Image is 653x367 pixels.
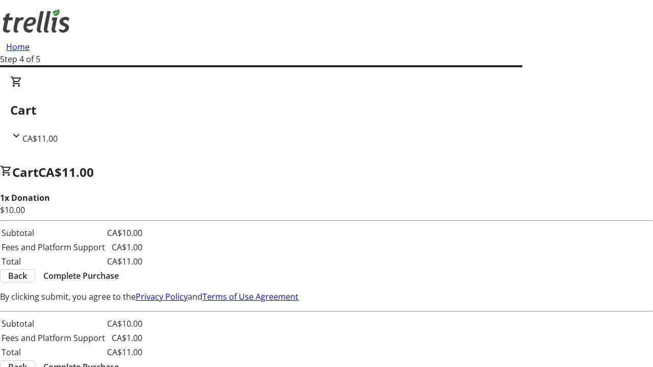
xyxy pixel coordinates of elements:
td: CA$10.00 [107,226,143,240]
td: Total [1,346,106,359]
button: Complete Purchase [35,270,127,282]
td: Fees and Platform Support [1,331,106,345]
td: CA$1.00 [107,241,143,254]
span: CA$11.00 [22,133,58,144]
td: CA$11.00 [107,346,143,359]
span: CA$11.00 [38,164,94,180]
td: CA$10.00 [107,317,143,330]
a: Privacy Policy [136,291,188,302]
span: Back [8,270,27,282]
td: Subtotal [1,317,106,330]
h2: Cart [10,101,643,119]
td: CA$1.00 [107,331,143,345]
span: Cart [12,164,38,180]
a: Terms of Use Agreement [203,291,298,302]
div: CartCA$11.00 [10,75,643,145]
td: Subtotal [1,226,106,240]
td: Fees and Platform Support [1,241,106,254]
span: Complete Purchase [43,270,119,282]
td: CA$11.00 [107,255,143,268]
td: Total [1,255,106,268]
